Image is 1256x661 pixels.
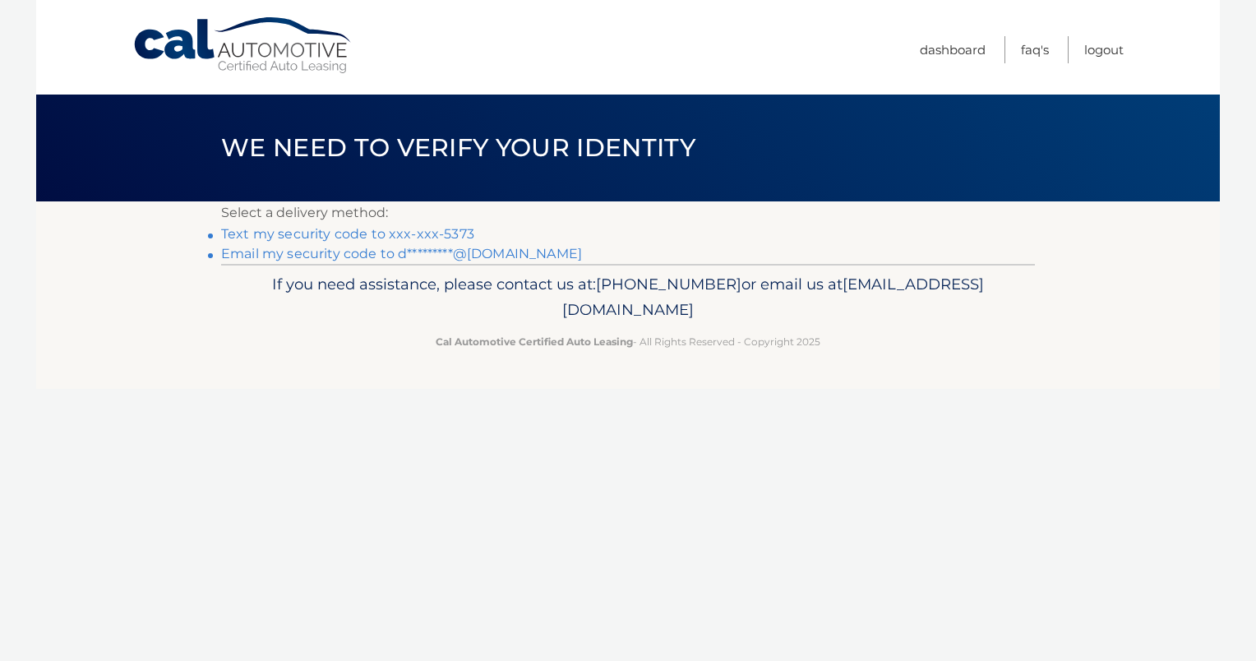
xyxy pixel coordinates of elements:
[221,132,695,163] span: We need to verify your identity
[1084,36,1124,63] a: Logout
[221,201,1035,224] p: Select a delivery method:
[232,271,1024,324] p: If you need assistance, please contact us at: or email us at
[221,226,474,242] a: Text my security code to xxx-xxx-5373
[132,16,354,75] a: Cal Automotive
[232,333,1024,350] p: - All Rights Reserved - Copyright 2025
[920,36,986,63] a: Dashboard
[1021,36,1049,63] a: FAQ's
[221,246,582,261] a: Email my security code to d*********@[DOMAIN_NAME]
[596,275,741,294] span: [PHONE_NUMBER]
[436,335,633,348] strong: Cal Automotive Certified Auto Leasing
